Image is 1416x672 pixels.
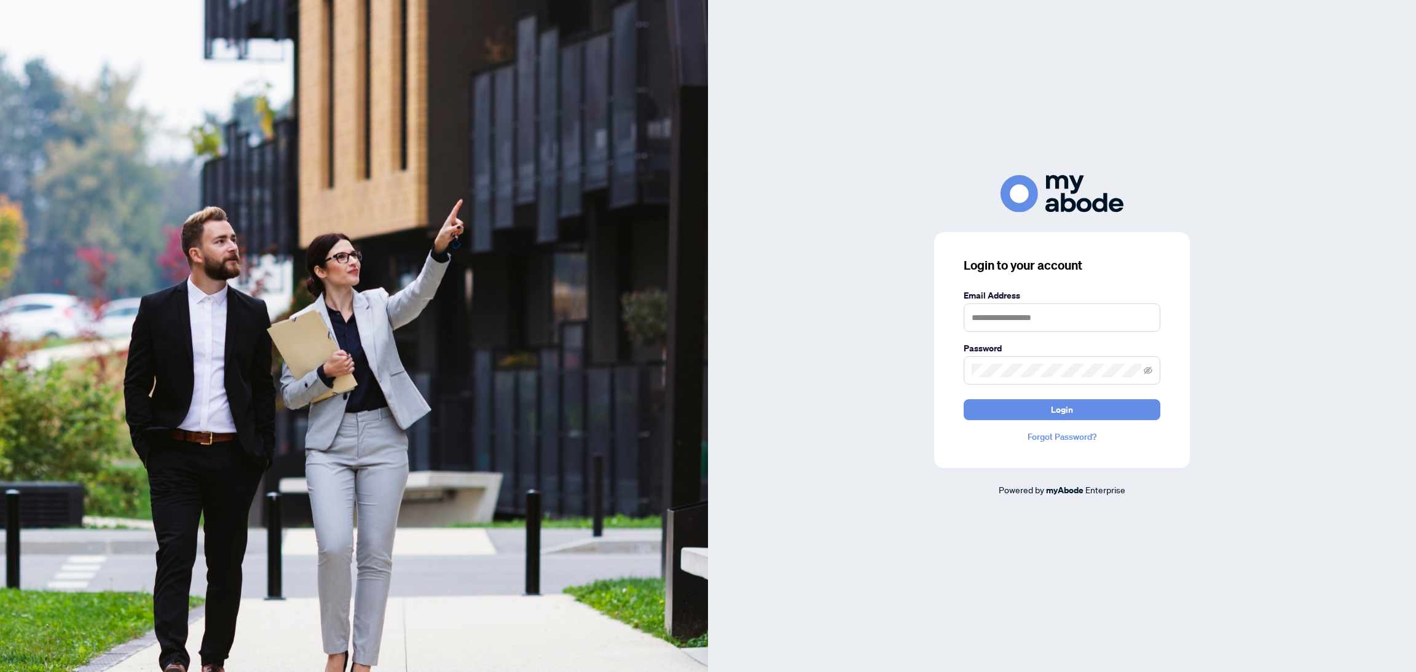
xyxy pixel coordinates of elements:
[964,342,1160,355] label: Password
[1144,366,1152,375] span: eye-invisible
[1051,400,1073,420] span: Login
[999,484,1044,495] span: Powered by
[964,430,1160,443] a: Forgot Password?
[1046,483,1084,497] a: myAbode
[964,289,1160,302] label: Email Address
[964,399,1160,420] button: Login
[1085,484,1125,495] span: Enterprise
[964,257,1160,274] h3: Login to your account
[1001,175,1123,213] img: ma-logo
